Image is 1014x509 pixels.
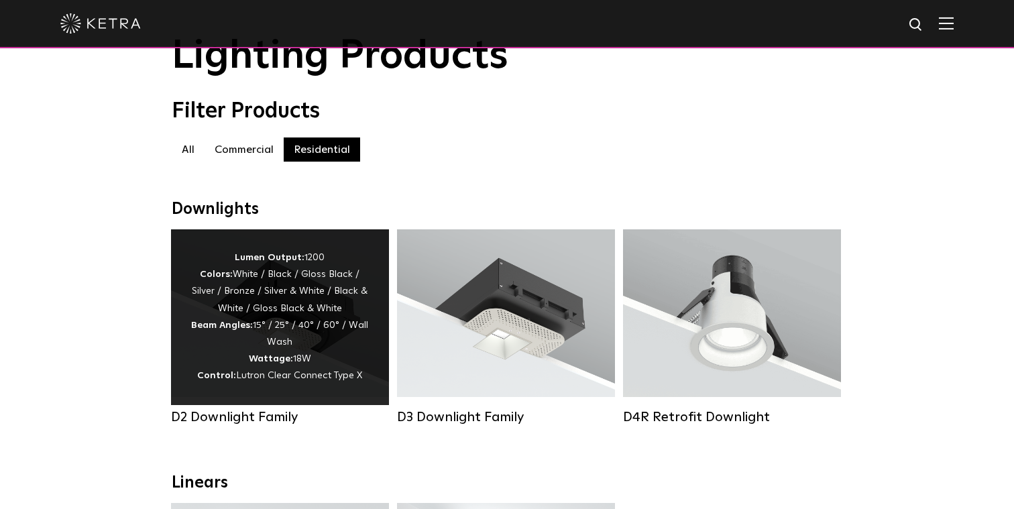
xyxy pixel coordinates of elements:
img: Hamburger%20Nav.svg [939,17,954,30]
strong: Lumen Output: [235,253,304,262]
div: D2 Downlight Family [171,409,389,425]
div: Downlights [172,200,842,219]
div: Linears [172,473,842,493]
strong: Wattage: [249,354,293,363]
label: All [172,137,205,162]
div: 1200 White / Black / Gloss Black / Silver / Bronze / Silver & White / Black & White / Gloss Black... [191,249,369,385]
div: D3 Downlight Family [397,409,615,425]
div: Filter Products [172,99,842,124]
span: Lighting Products [172,36,508,76]
label: Commercial [205,137,284,162]
div: D4R Retrofit Downlight [623,409,841,425]
a: D2 Downlight Family Lumen Output:1200Colors:White / Black / Gloss Black / Silver / Bronze / Silve... [171,229,389,429]
a: D3 Downlight Family Lumen Output:700 / 900 / 1100Colors:White / Black / Silver / Bronze / Paintab... [397,229,615,429]
label: Residential [284,137,360,162]
span: Lutron Clear Connect Type X [236,371,362,380]
img: ketra-logo-2019-white [60,13,141,34]
strong: Beam Angles: [191,321,253,330]
img: search icon [908,17,925,34]
strong: Colors: [200,270,233,279]
strong: Control: [197,371,236,380]
a: D4R Retrofit Downlight Lumen Output:800Colors:White / BlackBeam Angles:15° / 25° / 40° / 60°Watta... [623,229,841,429]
